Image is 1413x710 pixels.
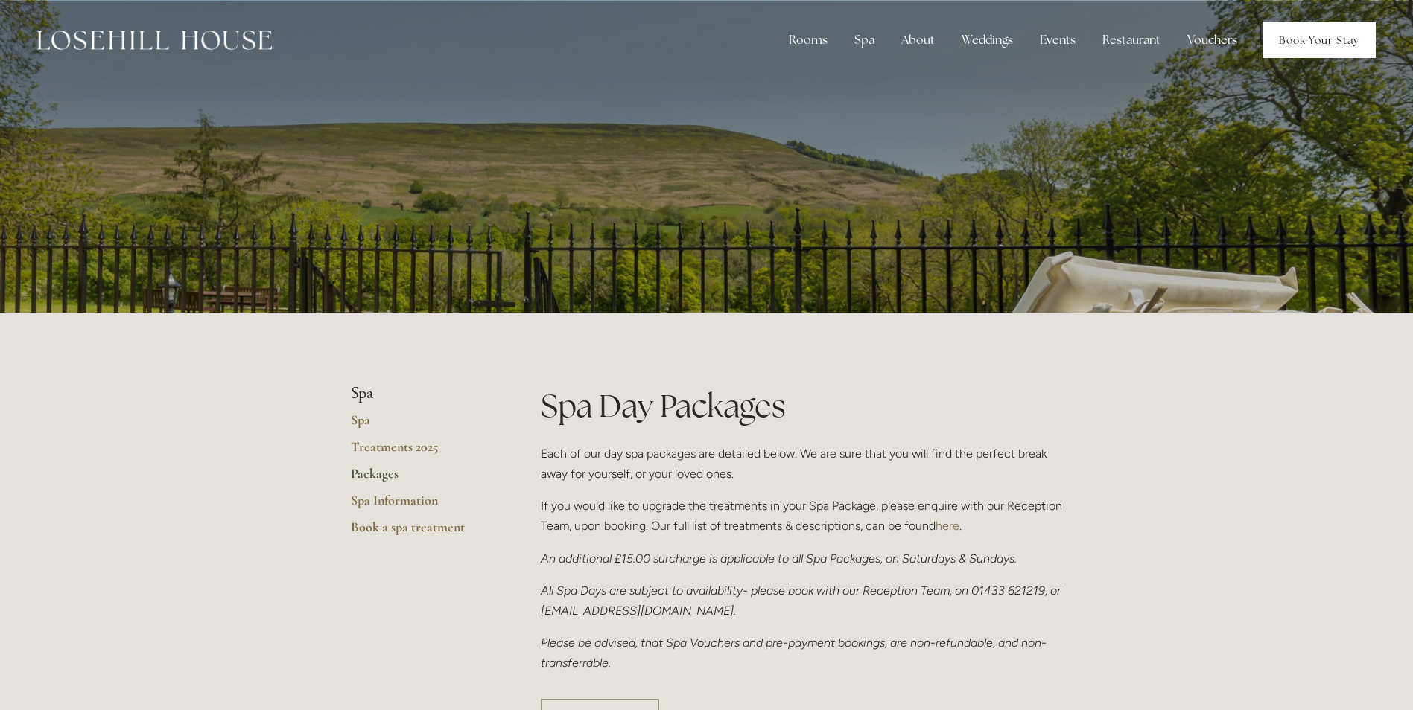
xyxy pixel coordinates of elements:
p: Each of our day spa packages are detailed below. We are sure that you will find the perfect break... [541,444,1063,484]
a: Book a spa treatment [351,519,493,546]
p: If you would like to upgrade the treatments in your Spa Package, please enquire with our Receptio... [541,496,1063,536]
div: About [889,25,947,55]
a: Treatments 2025 [351,438,493,465]
a: Vouchers [1175,25,1249,55]
img: Losehill House [37,31,272,50]
em: Please be advised, that Spa Vouchers and pre-payment bookings, are non-refundable, and non-transf... [541,636,1047,670]
a: Packages [351,465,493,492]
div: Restaurant [1090,25,1172,55]
em: All Spa Days are subject to availability- please book with our Reception Team, on 01433 621219, o... [541,583,1064,618]
em: An additional £15.00 surcharge is applicable to all Spa Packages, on Saturdays & Sundays. [541,551,1017,566]
div: Events [1028,25,1087,55]
li: Spa [351,384,493,403]
a: Spa [351,412,493,438]
a: Book Your Stay [1263,22,1376,58]
h1: Spa Day Packages [541,384,1063,428]
a: Spa Information [351,492,493,519]
div: Weddings [950,25,1025,55]
a: here [936,519,959,533]
div: Rooms [777,25,839,55]
div: Spa [842,25,886,55]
